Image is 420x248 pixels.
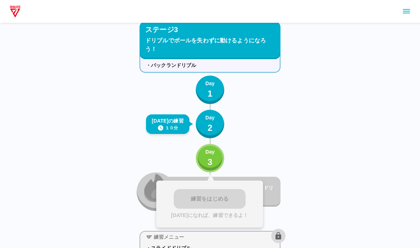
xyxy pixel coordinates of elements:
[208,122,212,134] p: 2
[145,36,275,53] p: ドリブルでボールを失わずに動けるようになろう！
[171,211,248,219] p: [DATE]になれば、練習できるよ！
[165,125,178,131] p: １０分
[144,173,168,202] img: locked_fire_icon
[205,148,215,156] p: Day
[196,144,224,172] button: Day3
[146,62,274,69] p: ・バックランドリブル
[196,110,224,138] button: Day2
[154,233,184,241] p: 練習メニュー
[137,172,175,211] button: locked_fire_icon
[208,87,212,100] p: 1
[152,117,184,125] p: [DATE]の練習
[205,80,215,87] p: Day
[196,76,224,104] button: Day1
[205,114,215,122] p: Day
[400,5,413,17] button: sidemenu
[208,156,212,169] p: 3
[9,4,22,19] img: dummy
[145,24,178,35] p: ステージ3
